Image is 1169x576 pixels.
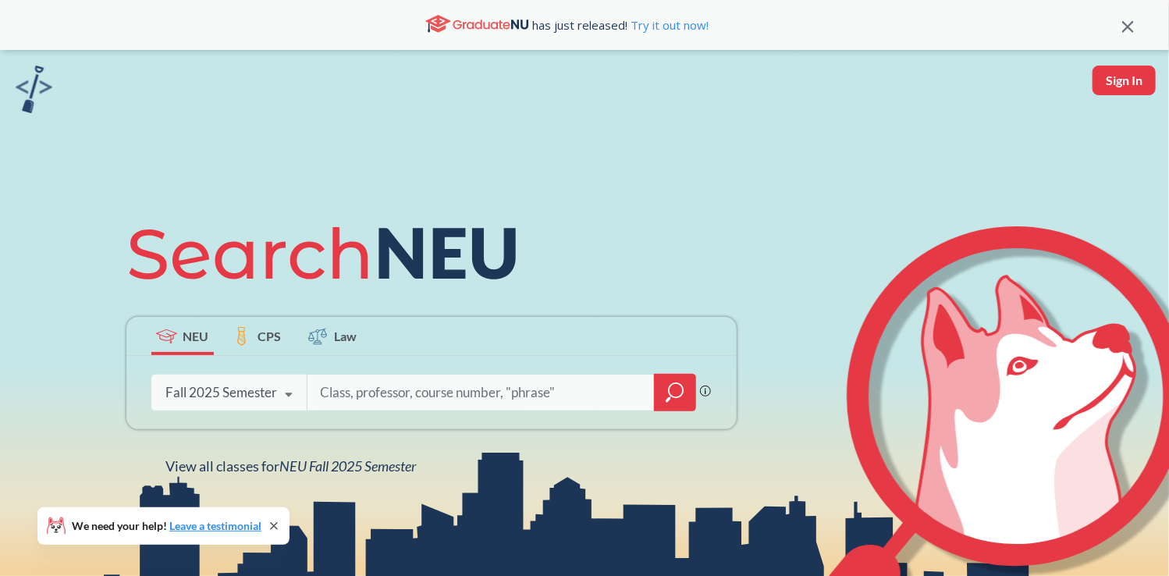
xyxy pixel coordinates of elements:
[183,327,208,345] span: NEU
[72,521,261,532] span: We need your help!
[279,457,416,475] span: NEU Fall 2025 Semester
[334,327,357,345] span: Law
[258,327,281,345] span: CPS
[165,457,416,475] span: View all classes for
[628,17,709,33] a: Try it out now!
[16,66,52,113] img: sandbox logo
[666,382,684,404] svg: magnifying glass
[654,374,696,411] div: magnifying glass
[319,376,644,409] input: Class, professor, course number, "phrase"
[165,384,277,401] div: Fall 2025 Semester
[169,519,261,532] a: Leave a testimonial
[16,66,52,118] a: sandbox logo
[533,16,709,34] span: has just released!
[1093,66,1156,95] button: Sign In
